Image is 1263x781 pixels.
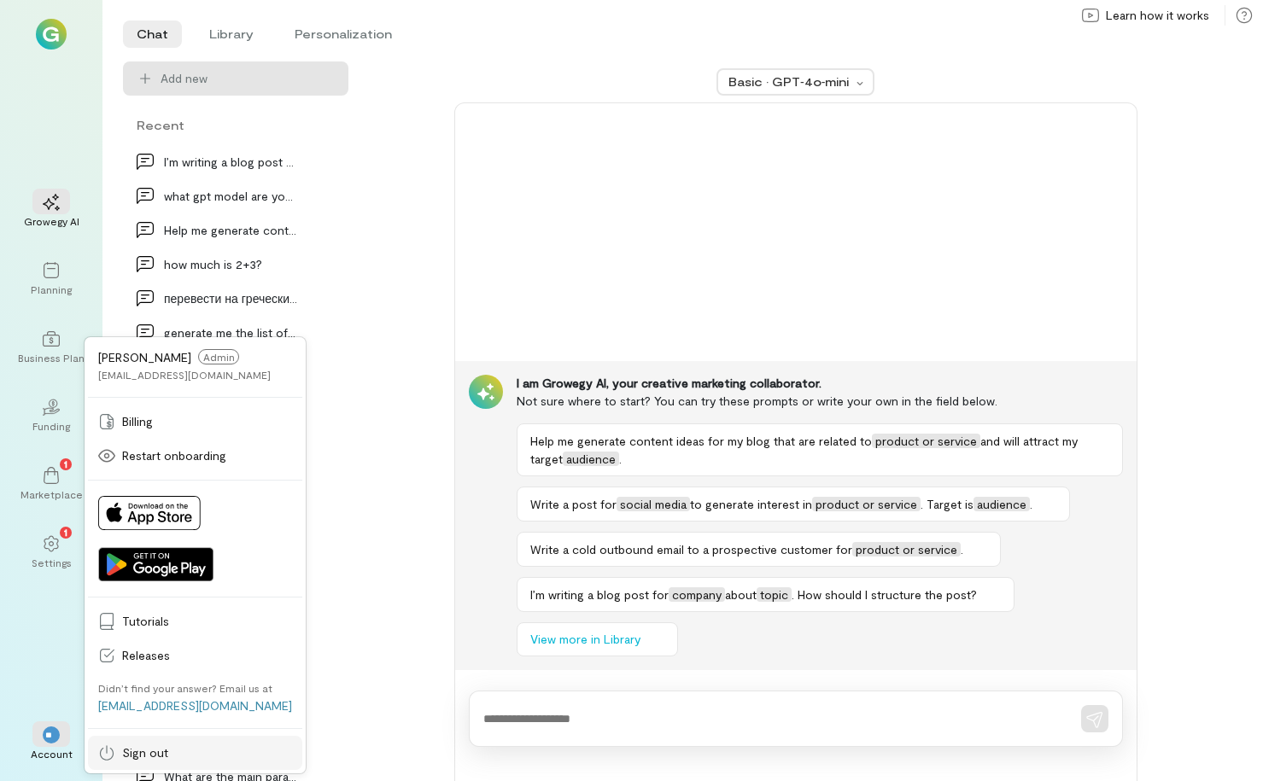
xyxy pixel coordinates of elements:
div: Settings [32,556,72,569]
a: Funding [20,385,82,446]
img: Download on App Store [98,496,201,530]
li: Library [196,20,267,48]
span: . Target is [921,497,974,511]
span: Write a cold outbound email to a prospective customer for [530,542,852,557]
span: . [1030,497,1032,511]
div: Marketplace [20,487,83,501]
span: Admin [198,349,239,364]
span: Learn how it works [1106,7,1209,24]
div: Growegy AI [24,214,79,228]
span: [PERSON_NAME] [98,350,191,364]
li: Chat [123,20,182,48]
a: Releases [88,638,302,673]
span: product or service [872,434,980,448]
button: Write a post forsocial mediato generate interest inproduct or service. Target isaudience. [517,487,1070,522]
span: about [725,587,757,602]
span: Releases [122,647,292,664]
a: Planning [20,248,82,310]
a: Sign out [88,736,302,770]
span: audience [974,497,1030,511]
span: . How should I structure the post? [792,587,977,602]
img: Get it on Google Play [98,547,213,581]
span: and will attract my target [530,434,1078,466]
a: Tutorials [88,604,302,638]
a: Marketplace [20,453,82,515]
div: Didn’t find your answer? Email us at [98,681,272,695]
button: View more in Library [517,622,678,656]
div: Not sure where to start? You can try these prompts or write your own in the field below. [517,392,1123,410]
button: Write a cold outbound email to a prospective customer forproduct or service. [517,532,1001,567]
span: social media [617,497,690,511]
span: 1 [64,524,67,539]
div: Account [31,747,73,761]
span: Write a post for [530,497,617,511]
span: View more in Library [530,631,640,648]
span: Help me generate content ideas for my blog that are related to [530,434,872,448]
span: 1 [64,456,67,471]
span: topic [757,587,792,602]
span: to generate interest in [690,497,812,511]
div: Help me generate content ideas for my blog that a… [164,221,297,239]
div: generate me the list of 35 top countries by size [164,323,297,341]
span: company [669,587,725,602]
span: Add new [161,70,335,87]
span: product or service [852,542,961,557]
span: audience [563,452,619,466]
span: . [619,452,622,466]
a: Business Plan [20,317,82,378]
button: Help me generate content ideas for my blog that are related toproduct or serviceand will attract ... [517,423,1123,476]
div: Recent [123,116,348,134]
div: how much is 2+3? [164,255,297,273]
div: Funding [32,419,70,433]
div: what gpt model are you? [164,187,297,205]
div: I’m writing a blog post for company about topic.… [164,153,297,171]
a: Settings [20,522,82,583]
div: [EMAIL_ADDRESS][DOMAIN_NAME] [98,368,271,382]
a: Growegy AI [20,180,82,242]
a: [EMAIL_ADDRESS][DOMAIN_NAME] [98,698,292,713]
a: Billing [88,405,302,439]
div: Basic · GPT‑4o‑mini [728,73,851,90]
span: Tutorials [122,613,292,630]
li: Personalization [281,20,406,48]
div: Planning [31,283,72,296]
span: I’m writing a blog post for [530,587,669,602]
span: Billing [122,413,292,430]
span: product or service [812,497,921,511]
a: Restart onboarding [88,439,302,473]
div: перевести на греческий и английский и : При расс… [164,289,297,307]
div: I am Growegy AI, your creative marketing collaborator. [517,375,1123,392]
span: Sign out [122,744,292,761]
div: Business Plan [18,351,85,364]
span: Restart onboarding [122,447,292,464]
button: I’m writing a blog post forcompanyabouttopic. How should I structure the post? [517,577,1014,612]
span: . [961,542,963,557]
